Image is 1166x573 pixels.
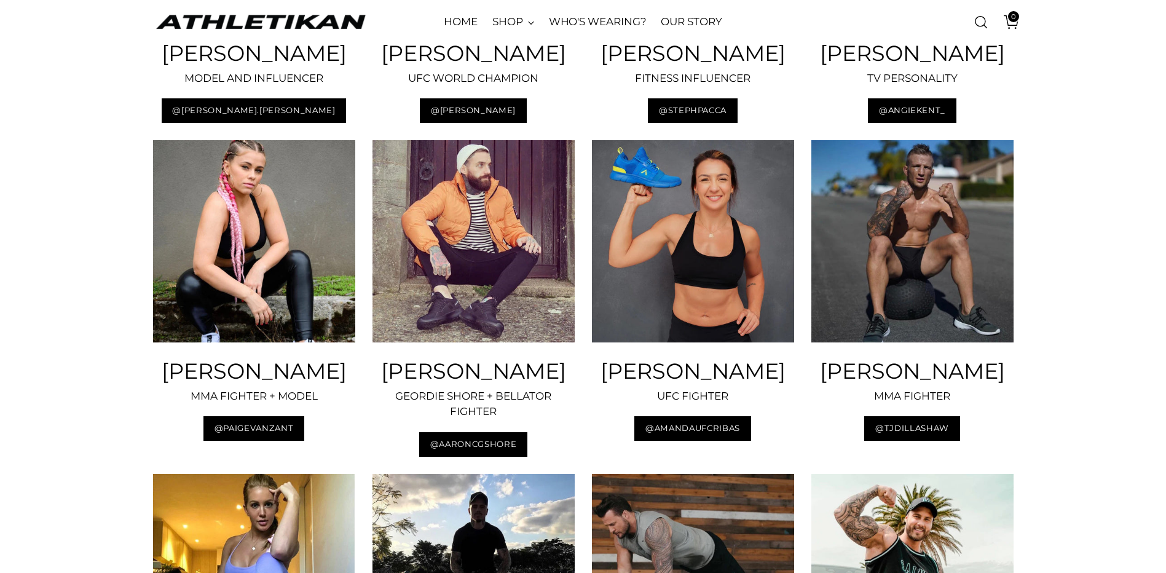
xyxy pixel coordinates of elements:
[492,9,534,36] a: SHOP
[372,42,575,65] h3: [PERSON_NAME]
[420,98,526,123] button: @[PERSON_NAME]
[879,105,945,116] span: @ANGIEKENT_
[153,12,368,31] a: ATHLETIKAN
[592,71,794,87] p: FITNESS INFLUENCER
[592,360,794,383] h3: [PERSON_NAME]
[811,42,1014,65] h3: [PERSON_NAME]
[444,9,478,36] a: HOME
[648,98,737,123] button: @STEPHPACCA
[372,389,575,420] p: GEORDIE SHORE + BELLATOR FIGHTER
[419,432,527,457] button: @AARONCGSHORE
[592,42,794,65] h3: [PERSON_NAME]
[868,98,956,123] button: @ANGIEKENT_
[811,389,1014,405] p: MMA FIGHTER
[153,42,355,65] h3: [PERSON_NAME]
[153,389,355,405] p: MMA FIGHTER + MODEL
[864,416,959,441] button: @TJDILLASHAW
[162,98,347,123] button: @[PERSON_NAME].[PERSON_NAME]
[811,360,1014,383] h3: [PERSON_NAME]
[875,422,949,434] span: @TJDILLASHAW
[1008,11,1019,22] span: 0
[372,71,575,87] p: UFC WORLD CHAMPION
[549,9,647,36] a: WHO'S WEARING?
[592,389,794,405] p: UFC FIGHTER
[634,416,750,441] button: @AMANDAUFCRIBAS
[659,105,727,116] span: @STEPHPACCA
[431,105,516,116] span: @[PERSON_NAME]
[372,360,575,383] h3: [PERSON_NAME]
[153,360,355,383] h3: [PERSON_NAME]
[661,9,722,36] a: OUR STORY
[153,71,355,87] p: MODEL AND INFLUENCER
[969,10,993,34] a: Open search modal
[172,105,336,116] span: @[PERSON_NAME].[PERSON_NAME]
[995,10,1019,34] a: Open cart modal
[430,438,517,450] span: @AARONCGSHORE
[645,422,740,434] span: @AMANDAUFCRIBAS
[215,422,294,434] span: @PAIGEVANZANT
[811,71,1014,87] p: TV PERSONALITY
[203,416,304,441] button: @PAIGEVANZANT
